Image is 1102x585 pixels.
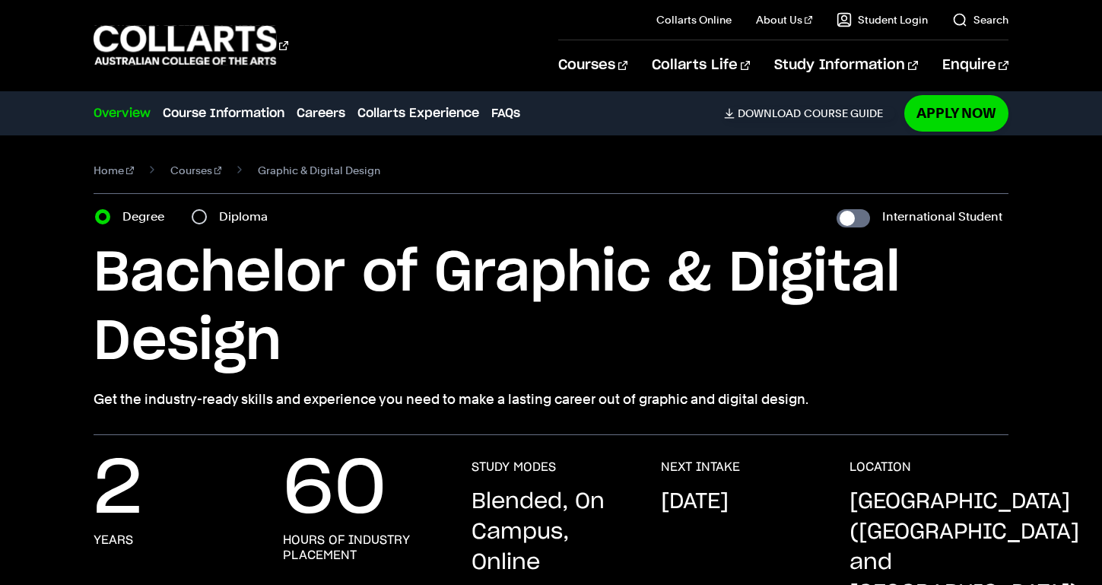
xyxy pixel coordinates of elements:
label: Diploma [219,206,277,227]
h3: years [94,533,133,548]
a: DownloadCourse Guide [724,107,895,120]
h3: LOCATION [850,459,911,475]
a: Search [952,12,1008,27]
a: About Us [756,12,812,27]
a: Study Information [774,40,917,91]
a: Enquire [942,40,1008,91]
a: Careers [297,104,345,122]
span: Download [738,107,801,120]
a: Student Login [837,12,928,27]
p: [DATE] [661,487,729,517]
p: 60 [283,459,386,520]
a: Course Information [163,104,284,122]
a: FAQs [491,104,520,122]
h3: STUDY MODES [472,459,556,475]
span: Graphic & Digital Design [258,160,380,181]
p: Get the industry-ready skills and experience you need to make a lasting career out of graphic and... [94,389,1008,410]
p: Blended, On Campus, Online [472,487,630,578]
a: Courses [558,40,627,91]
a: Courses [170,160,222,181]
a: Apply Now [904,95,1008,131]
a: Overview [94,104,151,122]
h3: NEXT INTAKE [661,459,740,475]
div: Go to homepage [94,24,288,67]
label: Degree [122,206,173,227]
a: Collarts Life [652,40,750,91]
a: Collarts Experience [357,104,479,122]
h3: hours of industry placement [283,533,442,563]
label: International Student [882,206,1002,227]
a: Collarts Online [656,12,732,27]
a: Home [94,160,134,181]
p: 2 [94,459,142,520]
h1: Bachelor of Graphic & Digital Design [94,240,1008,377]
